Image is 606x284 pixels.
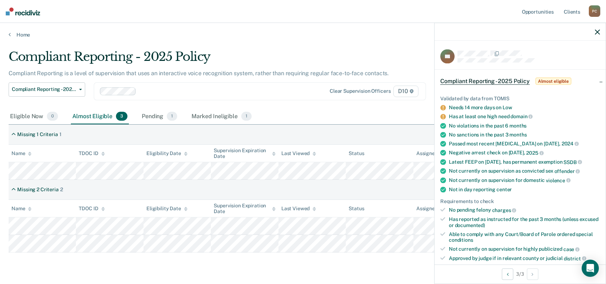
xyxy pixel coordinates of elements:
div: No violations in the past 6 [449,122,600,129]
span: 1 [241,112,252,121]
span: case [563,246,580,252]
div: P C [589,5,600,17]
div: Not currently on supervision as convicted sex [449,168,600,174]
button: Next Opportunity [527,268,538,280]
div: Missing 1 Criteria [17,131,58,138]
div: Compliant Reporting - 2025 Policy [9,49,463,70]
div: Needs 14 more days on Low [449,105,600,111]
span: Compliant Reporting - 2025 Policy [12,86,76,92]
div: Status [349,150,364,157]
div: 1 [59,131,62,138]
span: 2024 [562,141,579,146]
div: Not in day reporting [449,186,600,192]
div: Validated by data from TOMIS [440,96,600,102]
div: Eligible Now [9,109,59,125]
span: 0 [47,112,58,121]
div: Status [349,206,364,212]
div: Not currently on supervision for highly publicized [449,246,600,252]
div: Clear supervision officers [330,88,391,94]
div: Pending [140,109,179,125]
div: Not currently on supervision for domestic [449,177,600,184]
span: 1 [167,112,177,121]
div: Assigned to [416,150,450,157]
span: months [509,131,527,137]
div: Negative arrest check on [DATE], [449,150,600,156]
span: Almost eligible [535,78,571,85]
div: 2 [60,187,63,193]
div: Marked Ineligible [190,109,253,125]
span: D10 [393,86,418,97]
div: 3 / 3 [435,264,606,283]
div: TDOC ID [79,150,105,157]
div: Has at least one high need domain [449,114,600,120]
div: Eligibility Date [146,150,188,157]
div: Name [11,150,31,157]
div: No sanctions in the past 3 [449,131,600,138]
div: Latest FEEP on [DATE], has permanent exemption [449,159,600,165]
div: Supervision Expiration Date [214,203,275,215]
p: Compliant Reporting is a level of supervision that uses an interactive voice recognition system, ... [9,70,389,77]
div: Compliant Reporting - 2025 PolicyAlmost eligible [435,70,606,93]
div: Has reported as instructed for the past 3 months (unless excused or [449,216,600,228]
img: Recidiviz [6,8,40,15]
div: Requirements to check [440,198,600,204]
span: center [496,186,512,192]
div: Missing 2 Criteria [17,187,58,193]
a: Home [9,32,597,38]
div: Able to comply with any Court/Board of Parole ordered special [449,231,600,243]
div: Name [11,206,31,212]
span: 3 [116,112,127,121]
span: conditions [449,237,473,243]
div: Supervision Expiration Date [214,148,275,160]
span: violence [546,177,571,183]
div: Open Intercom Messenger [582,260,599,277]
div: Approved by judge if in relevant county or judicial [449,255,600,261]
div: No pending felony [449,207,600,213]
span: offender [554,168,580,174]
div: Eligibility Date [146,206,188,212]
div: Last Viewed [281,150,316,157]
div: TDOC ID [79,206,105,212]
span: 2025 [526,150,543,156]
div: Assigned to [416,206,450,212]
span: documented) [455,222,485,228]
div: Almost Eligible [71,109,129,125]
div: Passed most recent [MEDICAL_DATA] on [DATE], [449,140,600,147]
span: SSDB [563,159,582,165]
button: Previous Opportunity [502,268,513,280]
span: months [509,122,527,128]
div: Last Viewed [281,206,316,212]
span: charges [492,207,517,213]
span: district [564,255,586,261]
span: Compliant Reporting - 2025 Policy [440,78,530,85]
